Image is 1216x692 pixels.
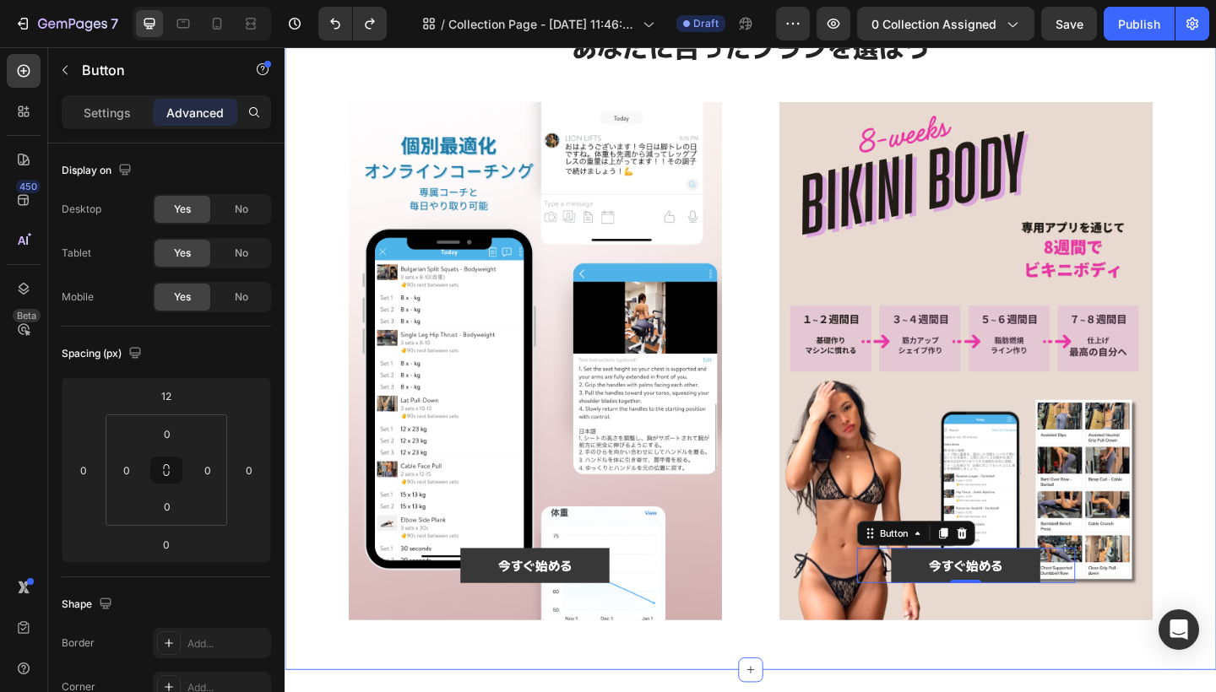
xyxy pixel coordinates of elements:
[16,180,41,193] div: 450
[318,7,387,41] div: Undo/Redo
[1056,17,1083,31] span: Save
[84,104,131,122] p: Settings
[174,202,191,217] span: Yes
[62,246,91,261] div: Tablet
[235,246,248,261] span: No
[111,14,118,34] p: 7
[13,309,41,322] div: Beta
[150,494,184,519] input: 0px
[235,202,248,217] span: No
[643,522,681,537] div: Button
[62,635,95,651] div: Border
[1118,15,1160,33] div: Publish
[7,7,126,41] button: 7
[871,15,996,33] span: 0 collection assigned
[62,159,135,182] div: Display on
[1104,7,1175,41] button: Publish
[62,343,145,365] div: Spacing (px)
[62,202,101,217] div: Desktop
[1041,7,1097,41] button: Save
[71,457,96,483] input: 0
[235,289,248,305] span: No
[149,383,183,408] input: m
[700,554,781,574] strong: 今すぐ始める
[174,246,191,261] span: Yes
[62,593,116,616] div: Shape
[150,421,184,446] input: 0px
[285,47,1216,692] iframe: Design area
[441,15,445,33] span: /
[114,457,139,483] input: 0px
[693,16,719,31] span: Draft
[62,289,94,305] div: Mobile
[187,636,267,651] div: Add...
[700,555,781,573] div: Rich Text Editor. Editing area: main
[82,60,225,80] p: Button
[149,532,183,557] input: 0
[195,457,220,483] input: 0px
[236,457,262,483] input: 0
[1159,609,1199,650] div: Open Intercom Messenger
[857,7,1034,41] button: 0 collection assigned
[660,545,822,583] button: <p>&nbsp;</p><p><strong>今すぐ始める</strong></p><p>&nbsp;</p>
[174,289,191,305] span: Yes
[538,60,944,624] div: Background Image
[166,104,224,122] p: Advanced
[448,15,636,33] span: Collection Page - [DATE] 11:46:43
